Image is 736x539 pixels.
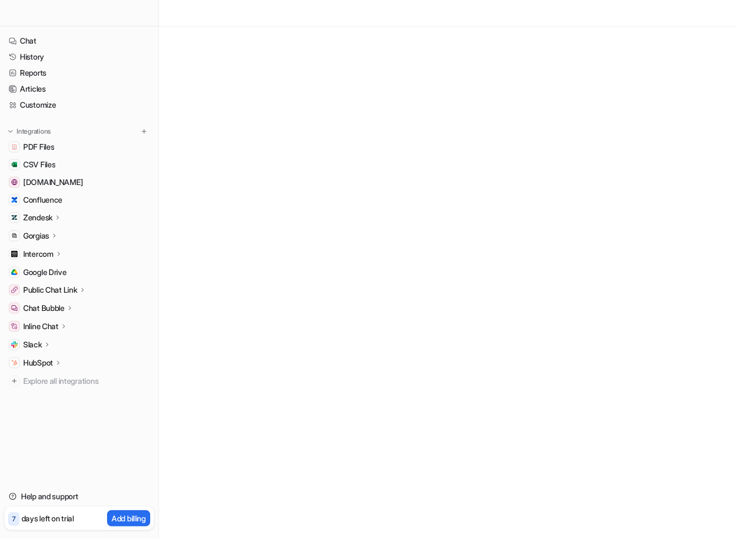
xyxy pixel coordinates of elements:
[11,232,18,239] img: Gorgias
[4,139,154,155] a: PDF FilesPDF Files
[23,357,53,368] p: HubSpot
[23,230,49,241] p: Gorgias
[4,192,154,208] a: ConfluenceConfluence
[11,161,18,168] img: CSV Files
[23,321,59,332] p: Inline Chat
[4,97,154,113] a: Customize
[11,360,18,366] img: HubSpot
[23,284,77,295] p: Public Chat Link
[23,267,67,278] span: Google Drive
[9,376,20,387] img: explore all integrations
[23,212,52,223] p: Zendesk
[4,126,54,137] button: Integrations
[4,157,154,172] a: CSV FilesCSV Files
[11,341,18,348] img: Slack
[11,269,18,276] img: Google Drive
[4,373,154,389] a: Explore all integrations
[4,49,154,65] a: History
[23,303,65,314] p: Chat Bubble
[4,33,154,49] a: Chat
[11,144,18,150] img: PDF Files
[107,510,150,526] button: Add billing
[4,265,154,280] a: Google DriveGoogle Drive
[11,214,18,221] img: Zendesk
[140,128,148,135] img: menu_add.svg
[23,141,54,152] span: PDF Files
[12,514,15,524] p: 7
[23,194,62,205] span: Confluence
[112,512,146,524] p: Add billing
[11,251,18,257] img: Intercom
[11,323,18,330] img: Inline Chat
[11,287,18,293] img: Public Chat Link
[23,339,42,350] p: Slack
[23,372,150,390] span: Explore all integrations
[11,197,18,203] img: Confluence
[4,175,154,190] a: www.helpdesk.com[DOMAIN_NAME]
[4,65,154,81] a: Reports
[4,81,154,97] a: Articles
[7,128,14,135] img: expand menu
[22,512,74,524] p: days left on trial
[23,159,55,170] span: CSV Files
[11,179,18,186] img: www.helpdesk.com
[11,305,18,311] img: Chat Bubble
[23,249,54,260] p: Intercom
[23,177,83,188] span: [DOMAIN_NAME]
[4,489,154,504] a: Help and support
[17,127,51,136] p: Integrations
